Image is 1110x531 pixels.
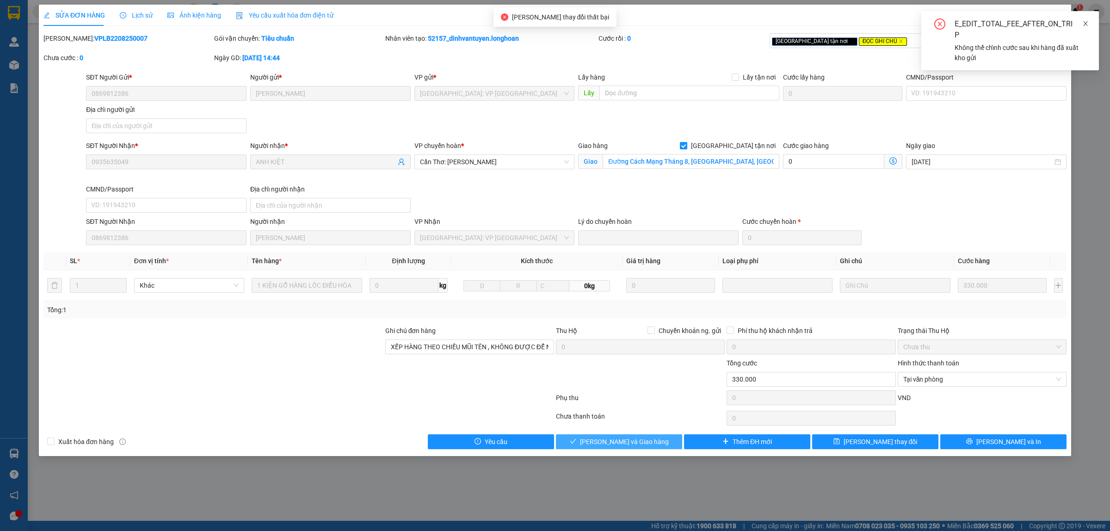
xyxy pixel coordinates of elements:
input: Dọc đường [599,86,779,100]
span: Tên hàng [252,257,282,265]
span: Giá trị hàng [626,257,660,265]
label: Hình thức thanh toán [898,359,959,367]
label: Cước lấy hàng [783,74,825,81]
div: Không thể chỉnh cước sau khi hàng đã xuất kho gửi [955,43,1088,63]
span: [PERSON_NAME] và Giao hàng [580,437,669,447]
div: Người nhận [250,141,411,151]
span: picture [167,12,174,19]
span: Tại văn phòng [903,372,1061,386]
div: Địa chỉ người gửi [86,105,247,115]
div: Phụ thu [555,393,726,409]
span: ĐỌC GHI CHÚ [859,37,907,46]
b: [DATE] 14:44 [242,54,280,62]
input: D [463,280,500,291]
span: Lấy [578,86,599,100]
span: VP chuyển hoàn [414,142,461,149]
input: R [500,280,537,291]
div: Người gửi [250,72,411,82]
span: close [899,39,903,43]
span: Lấy tận nơi [739,72,779,82]
span: Hà Nội: VP Long Biên [420,231,569,245]
div: Người nhận [250,216,411,227]
span: SL [70,257,77,265]
label: Ngày giao [906,142,935,149]
span: [PERSON_NAME] và In [976,437,1041,447]
div: Lý do chuyển hoàn [578,216,739,227]
span: Yêu cầu xuất hóa đơn điện tử [236,12,333,19]
div: Nhân viên tạo: [385,33,597,43]
span: Chưa thu [903,340,1061,354]
span: close-circle [934,19,945,31]
span: Lấy hàng [578,74,605,81]
span: Giao [578,154,603,169]
span: CÔNG TY TNHH CHUYỂN PHÁT NHANH BẢO AN [73,31,185,48]
span: Thu Hộ [556,327,577,334]
span: exclamation-circle [475,438,481,445]
div: Chưa thanh toán [555,411,726,427]
input: Ngày giao [912,157,1053,167]
span: plus [722,438,729,445]
button: delete [47,278,62,293]
div: VP gửi [414,72,575,82]
label: Cước giao hàng [783,142,829,149]
span: Ảnh kiện hàng [167,12,221,19]
span: SỬA ĐƠN HÀNG [43,12,105,19]
span: Đơn vị tính [134,257,169,265]
span: Định lượng [392,257,425,265]
div: CMND/Passport [86,184,247,194]
span: Mã đơn: VPLB1509250005 [4,56,141,68]
span: Xuất hóa đơn hàng [55,437,117,447]
span: clock-circle [120,12,126,19]
input: Ghi chú đơn hàng [385,340,554,354]
span: Giao hàng [578,142,608,149]
button: plus [1054,278,1063,293]
span: save [833,438,840,445]
span: user-add [398,158,405,166]
span: close [849,39,854,43]
span: close [1082,20,1089,27]
span: Chuyển khoản ng. gửi [655,326,725,336]
div: Ngày GD: [214,53,383,63]
div: SĐT Người Gửi [86,72,247,82]
span: 0kg [569,280,610,291]
div: SĐT Người Nhận [86,141,247,151]
th: Loại phụ phí [719,252,836,270]
span: [PHONE_NUMBER] [4,31,70,48]
b: VPLB2208250007 [94,35,148,42]
div: [PERSON_NAME]: [43,33,212,43]
span: [PERSON_NAME] thay đổi [844,437,918,447]
span: VND [898,394,911,401]
img: icon [236,12,243,19]
div: VP Nhận [414,216,575,227]
span: Khác [140,278,239,292]
span: Ngày in phiếu: 11:56 ngày [62,19,190,28]
span: [GEOGRAPHIC_DATA] tận nơi [772,37,857,46]
button: plusThêm ĐH mới [684,434,810,449]
span: Cần Thơ: Kho Ninh Kiều [420,155,569,169]
span: close-circle [501,13,508,21]
span: Phí thu hộ khách nhận trả [734,326,816,336]
span: Lịch sử [120,12,153,19]
b: 0 [627,35,631,42]
div: Cước chuyển hoàn [742,216,862,227]
button: Close [1045,5,1071,31]
span: printer [966,438,973,445]
button: save[PERSON_NAME] thay đổi [812,434,938,449]
span: Thêm ĐH mới [733,437,772,447]
span: Kích thước [521,257,553,265]
span: Cước hàng [958,257,990,265]
span: [GEOGRAPHIC_DATA] tận nơi [687,141,779,151]
input: C [536,280,570,291]
input: Địa chỉ của người nhận [250,198,411,213]
div: Tổng: 1 [47,305,428,315]
th: Ghi chú [836,252,954,270]
button: exclamation-circleYêu cầu [428,434,554,449]
div: Trạng thái Thu Hộ [898,326,1067,336]
b: 52157_dinhvantuyen.longhoan [428,35,519,42]
input: Địa chỉ của người gửi [86,118,247,133]
span: [PERSON_NAME] thay đổi thất bại [512,13,610,21]
input: VD: Bàn, Ghế [252,278,362,293]
input: 0 [626,278,715,293]
input: 0 [958,278,1047,293]
div: Chưa cước : [43,53,212,63]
